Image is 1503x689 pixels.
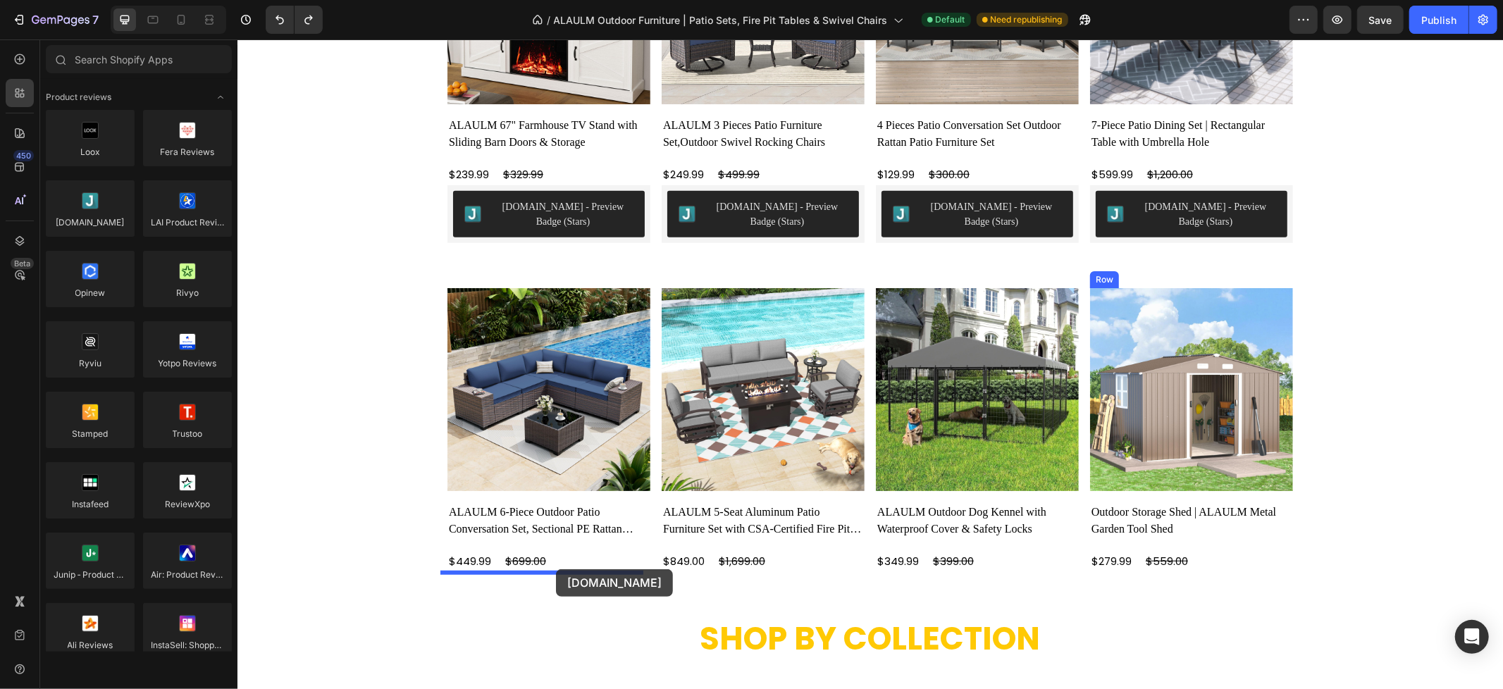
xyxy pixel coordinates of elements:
[1455,620,1489,654] div: Open Intercom Messenger
[991,13,1063,26] span: Need republishing
[554,13,888,27] span: ALAULM Outdoor Furniture | Patio Sets, Fire Pit Tables & Swivel Chairs
[548,13,551,27] span: /
[237,39,1503,689] iframe: Design area
[92,11,99,28] p: 7
[1421,13,1456,27] div: Publish
[936,13,965,26] span: Default
[11,258,34,269] div: Beta
[209,86,232,108] span: Toggle open
[1369,14,1392,26] span: Save
[1357,6,1404,34] button: Save
[46,91,111,104] span: Product reviews
[46,45,232,73] input: Search Shopify Apps
[13,150,34,161] div: 450
[6,6,105,34] button: 7
[1409,6,1468,34] button: Publish
[266,6,323,34] div: Undo/Redo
